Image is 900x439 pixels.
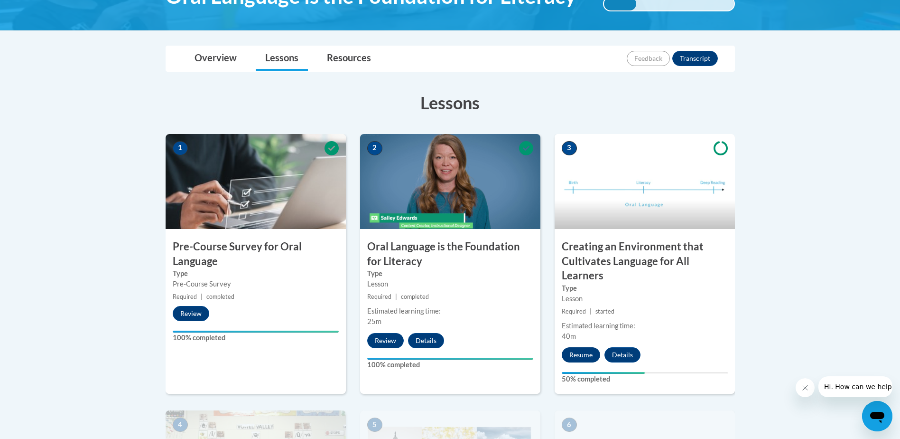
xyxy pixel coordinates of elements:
[562,347,600,363] button: Resume
[590,308,592,315] span: |
[256,46,308,71] a: Lessons
[562,321,728,331] div: Estimated learning time:
[555,239,735,283] h3: Creating an Environment that Cultivates Language for All Learners
[201,293,203,300] span: |
[862,401,892,431] iframe: Button to launch messaging window
[360,134,540,229] img: Course Image
[173,331,339,333] div: Your progress
[206,293,234,300] span: completed
[173,418,188,432] span: 4
[401,293,429,300] span: completed
[562,332,576,340] span: 40m
[408,333,444,348] button: Details
[562,294,728,304] div: Lesson
[367,333,404,348] button: Review
[166,134,346,229] img: Course Image
[173,306,209,321] button: Review
[360,239,540,269] h3: Oral Language is the Foundation for Literacy
[562,374,728,384] label: 50% completed
[173,141,188,155] span: 1
[796,378,815,397] iframe: Close message
[185,46,246,71] a: Overview
[818,376,892,397] iframe: Message from company
[173,268,339,279] label: Type
[604,347,640,363] button: Details
[367,279,533,289] div: Lesson
[367,360,533,370] label: 100% completed
[672,51,718,66] button: Transcript
[562,418,577,432] span: 6
[367,306,533,316] div: Estimated learning time:
[367,418,382,432] span: 5
[562,372,645,374] div: Your progress
[562,283,728,294] label: Type
[166,239,346,269] h3: Pre-Course Survey for Oral Language
[395,293,397,300] span: |
[562,141,577,155] span: 3
[367,268,533,279] label: Type
[173,279,339,289] div: Pre-Course Survey
[367,141,382,155] span: 2
[166,91,735,115] h3: Lessons
[6,7,77,14] span: Hi. How can we help?
[595,308,614,315] span: started
[317,46,380,71] a: Resources
[555,134,735,229] img: Course Image
[173,293,197,300] span: Required
[627,51,670,66] button: Feedback
[367,317,381,325] span: 25m
[173,333,339,343] label: 100% completed
[367,358,533,360] div: Your progress
[562,308,586,315] span: Required
[367,293,391,300] span: Required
